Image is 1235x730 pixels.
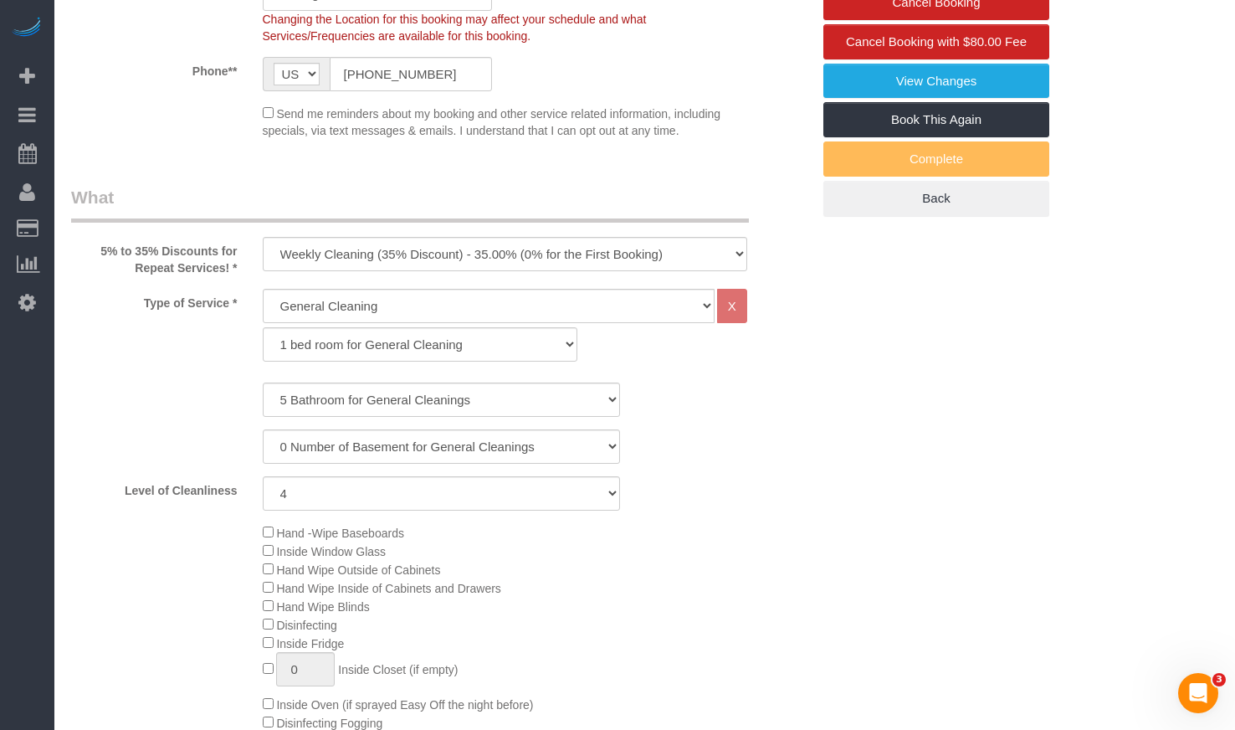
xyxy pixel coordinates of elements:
[276,582,500,595] span: Hand Wipe Inside of Cabinets and Drawers
[823,64,1049,99] a: View Changes
[263,107,721,137] span: Send me reminders about my booking and other service related information, including specials, via...
[71,185,749,223] legend: What
[338,663,458,676] span: Inside Closet (if empty)
[276,600,369,614] span: Hand Wipe Blinds
[10,17,44,40] img: Automaid Logo
[276,698,533,712] span: Inside Oven (if sprayed Easy Off the night before)
[263,13,647,43] span: Changing the Location for this booking may affect your schedule and what Services/Frequencies are...
[59,237,250,276] label: 5% to 35% Discounts for Repeat Services! *
[276,527,404,540] span: Hand -Wipe Baseboards
[276,545,386,558] span: Inside Window Glass
[823,24,1049,59] a: Cancel Booking with $80.00 Fee
[1212,673,1226,686] span: 3
[276,637,344,650] span: Inside Fridge
[823,181,1049,216] a: Back
[846,34,1027,49] span: Cancel Booking with $80.00 Fee
[59,289,250,311] label: Type of Service *
[59,476,250,499] label: Level of Cleanliness
[276,619,336,632] span: Disinfecting
[276,717,382,730] span: Disinfecting Fogging
[1178,673,1218,713] iframe: Intercom live chat
[276,563,440,577] span: Hand Wipe Outside of Cabinets
[823,102,1049,137] a: Book This Again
